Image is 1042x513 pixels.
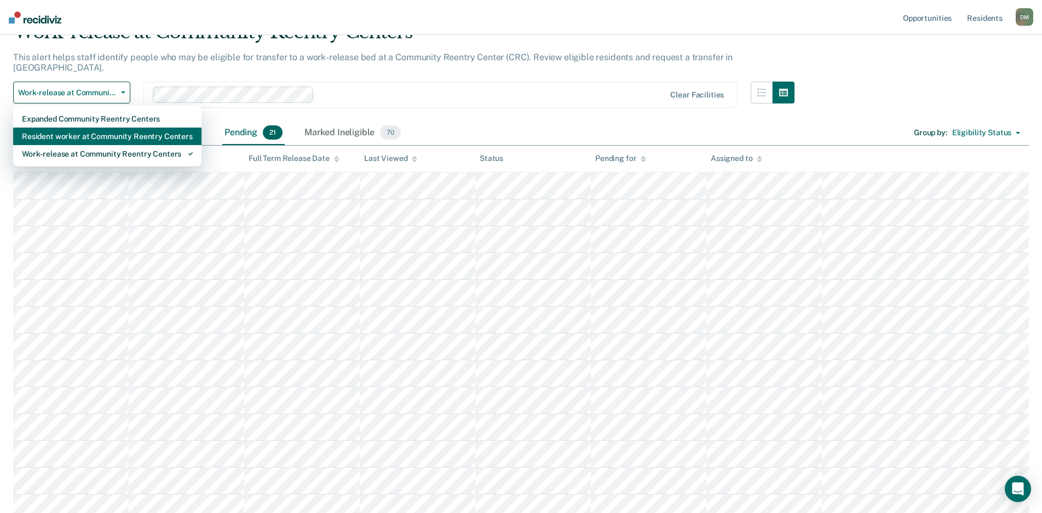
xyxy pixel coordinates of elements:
[947,124,1025,142] button: Eligibility Status
[914,128,947,137] div: Group by :
[302,121,403,145] div: Marked Ineligible70
[222,121,285,145] div: Pending21
[1016,8,1033,26] button: DM
[1016,8,1033,26] div: D M
[1005,476,1031,502] div: Open Intercom Messenger
[22,128,193,145] div: Resident worker at Community Reentry Centers
[22,145,193,163] div: Work-release at Community Reentry Centers
[13,82,130,103] button: Work-release at Community Reentry Centers
[670,90,724,100] div: Clear facilities
[249,154,339,163] div: Full Term Release Date
[263,125,283,140] span: 21
[952,128,1011,137] div: Eligibility Status
[380,125,401,140] span: 70
[13,21,795,52] div: Work-release at Community Reentry Centers
[22,110,193,128] div: Expanded Community Reentry Centers
[364,154,417,163] div: Last Viewed
[18,88,117,97] span: Work-release at Community Reentry Centers
[711,154,762,163] div: Assigned to
[9,11,61,24] img: Recidiviz
[480,154,503,163] div: Status
[13,52,733,73] p: This alert helps staff identify people who may be eligible for transfer to a work-release bed at ...
[595,154,646,163] div: Pending for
